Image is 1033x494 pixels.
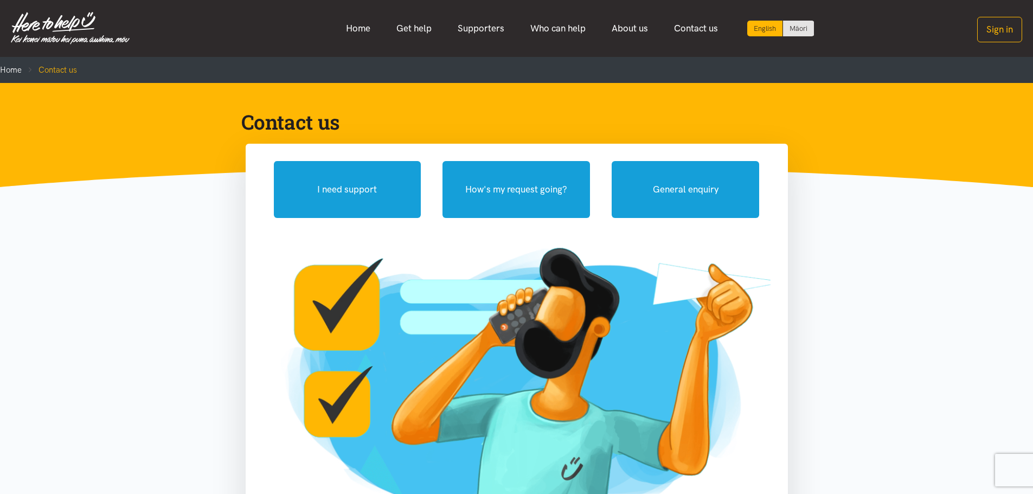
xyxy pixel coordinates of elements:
a: Get help [383,17,445,40]
a: About us [599,17,661,40]
li: Contact us [22,63,77,76]
button: I need support [274,161,421,218]
div: Language toggle [747,21,814,36]
a: Who can help [517,17,599,40]
img: Home [11,12,130,44]
button: How's my request going? [442,161,590,218]
a: Home [333,17,383,40]
a: Supporters [445,17,517,40]
div: Current language [747,21,783,36]
button: Sign in [977,17,1022,42]
a: Contact us [661,17,731,40]
a: Switch to Te Reo Māori [783,21,814,36]
h1: Contact us [241,109,775,135]
button: General enquiry [612,161,759,218]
